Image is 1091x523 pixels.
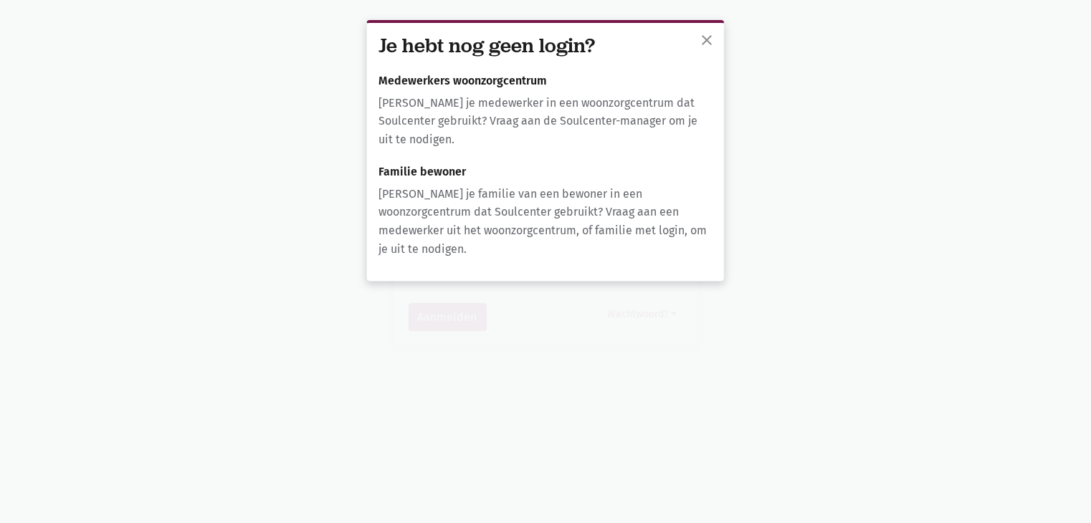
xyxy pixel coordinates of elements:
span: close [698,32,715,49]
h6: Familie bewoner [378,165,713,178]
p: [PERSON_NAME] je familie van een bewoner in een woonzorgcentrum dat Soulcenter gebruikt? Vraag aa... [378,185,713,258]
form: Aanmelden [409,152,683,332]
h6: Medewerkers woonzorgcentrum [378,75,713,87]
button: sluiten [692,26,721,57]
p: [PERSON_NAME] je medewerker in een woonzorgcentrum dat Soulcenter gebruikt? Vraag aan de Soulcent... [378,94,713,149]
h3: Je hebt nog geen login? [378,34,713,57]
